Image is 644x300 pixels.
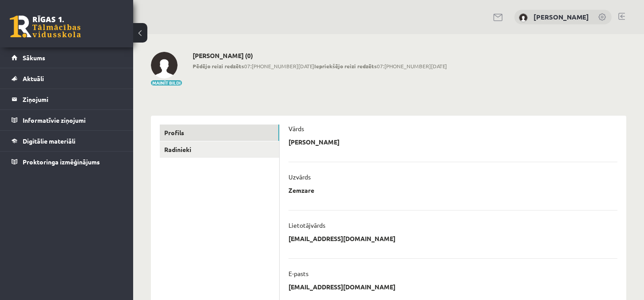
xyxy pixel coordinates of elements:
p: Lietotājvārds [288,221,325,229]
p: [EMAIL_ADDRESS][DOMAIN_NAME] [288,283,395,291]
p: Zemzare [288,186,314,194]
a: Radinieki [160,141,279,158]
p: [PERSON_NAME] [288,138,340,146]
img: Tatjana Zemzare [519,13,528,22]
a: Ziņojumi [12,89,122,109]
span: Proktoringa izmēģinājums [23,158,100,166]
b: Iepriekšējo reizi redzēts [314,62,377,70]
a: Rīgas 1. Tālmācības vidusskola [10,16,81,38]
p: E-pasts [288,269,308,277]
button: Mainīt bildi [151,80,182,86]
a: Sākums [12,47,122,68]
h2: [PERSON_NAME] (0) [193,52,447,59]
p: Uzvārds [288,173,311,181]
span: Sākums [23,54,45,62]
b: Pēdējo reizi redzēts [193,62,244,70]
img: Tatjana Zemzare [151,52,178,78]
span: Aktuāli [23,74,44,82]
a: Informatīvie ziņojumi [12,110,122,130]
a: [PERSON_NAME] [533,12,589,21]
legend: Ziņojumi [23,89,122,109]
span: 07:[PHONE_NUMBER][DATE] 07:[PHONE_NUMBER][DATE] [193,62,447,70]
p: Vārds [288,125,304,132]
a: Proktoringa izmēģinājums [12,152,122,172]
span: Digitālie materiāli [23,137,75,145]
a: Aktuāli [12,68,122,89]
legend: Informatīvie ziņojumi [23,110,122,130]
a: Digitālie materiāli [12,131,122,151]
a: Profils [160,125,279,141]
p: [EMAIL_ADDRESS][DOMAIN_NAME] [288,234,395,242]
